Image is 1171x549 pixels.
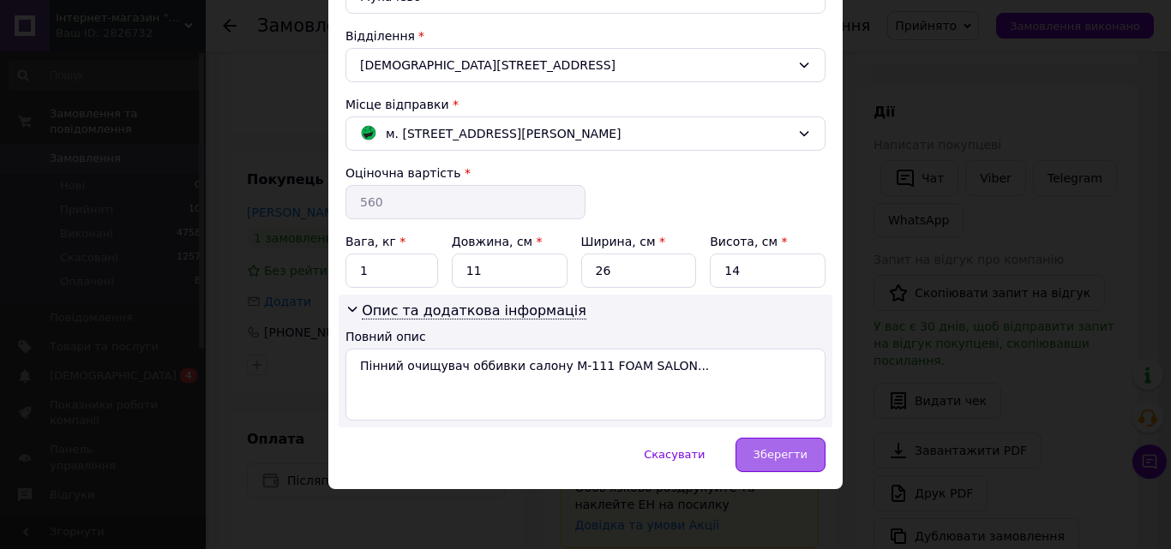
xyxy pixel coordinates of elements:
label: Оціночна вартість [345,166,460,180]
span: Скасувати [644,448,705,461]
span: м. [STREET_ADDRESS][PERSON_NAME] [386,124,622,143]
div: [DEMOGRAPHIC_DATA][STREET_ADDRESS] [345,48,826,82]
div: Місце відправки [345,96,826,113]
textarea: Пінний очищувач оббивки салону M-111 FOAM SALON... [345,349,826,421]
label: Висота, см [710,235,787,248]
label: Довжина, см [452,235,543,248]
label: Повний опис [345,330,426,343]
span: Зберегти [754,448,808,461]
label: Ширина, см [581,235,665,248]
div: Відділення [345,27,826,45]
span: Опис та додаткова інформація [362,302,586,319]
label: Вага, кг [345,235,405,248]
